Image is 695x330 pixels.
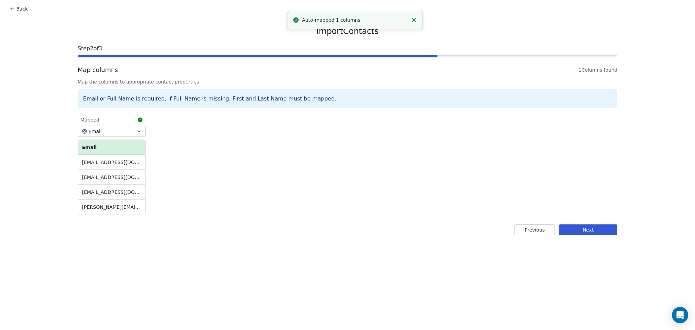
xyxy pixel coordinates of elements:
td: [EMAIL_ADDRESS][DOMAIN_NAME] [78,155,145,170]
div: Auto-mapped 1 columns [302,17,408,24]
div: Open Intercom Messenger [672,307,688,323]
td: [EMAIL_ADDRESS][DOMAIN_NAME] [78,185,145,200]
button: Close toast [410,16,418,24]
span: Import Contacts [316,26,378,36]
span: Step 2 of 3 [78,44,617,53]
td: [EMAIL_ADDRESS][DOMAIN_NAME] [78,170,145,185]
span: 1 Columns found [579,67,617,73]
th: Email [78,140,145,155]
button: Next [559,224,617,235]
span: Email [89,128,102,135]
span: Mapped [80,116,99,123]
span: Map columns [78,66,118,74]
button: Previous [514,224,555,235]
button: Back [5,3,32,15]
div: Email or Full Name is required. If Full Name is missing, First and Last Name must be mapped. [78,89,617,108]
td: [PERSON_NAME][EMAIL_ADDRESS][DOMAIN_NAME] [78,200,145,215]
span: Map the columns to appropriate contact properties [78,78,617,85]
